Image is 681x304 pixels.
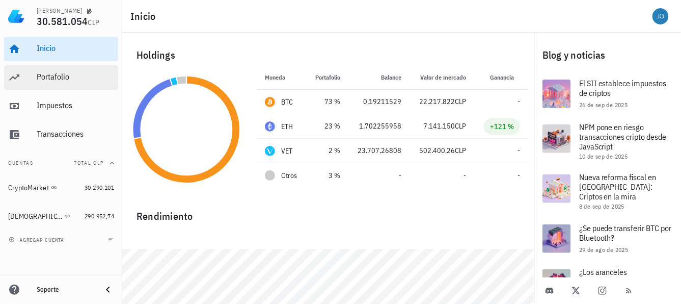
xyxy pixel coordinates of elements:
div: Inicio [37,43,114,53]
a: Nueva reforma fiscal en [GEOGRAPHIC_DATA]: Criptos en la mira 8 de sep de 2025 [534,166,681,216]
a: NPM pone en riesgo transacciones cripto desde JavaScript 10 de sep de 2025 [534,116,681,166]
div: 1,702255958 [357,121,402,132]
div: [DEMOGRAPHIC_DATA] [8,212,62,221]
div: BTC-icon [265,97,275,107]
a: Portafolio [4,65,118,90]
div: [PERSON_NAME] [37,7,82,15]
span: 29 de ago de 2025 [579,246,629,254]
div: ETH [281,121,293,132]
span: 502.400,26 [420,146,455,155]
th: Valor de mercado [410,65,475,90]
th: Moneda [257,65,306,90]
span: CLP [88,18,100,27]
div: Portafolio [37,72,114,82]
div: Holdings [128,39,528,71]
span: - [517,171,520,180]
div: CryptoMarket [8,184,49,192]
span: - [517,146,520,155]
a: [DEMOGRAPHIC_DATA] 290.952,74 [4,204,118,229]
div: BTC [281,97,293,107]
h1: Inicio [130,8,160,24]
span: 7.141.150 [424,121,455,131]
div: VET-icon [265,146,275,156]
span: El SII establece impuestos de criptos [579,78,667,98]
span: 290.952,74 [85,212,114,220]
div: Transacciones [37,129,114,139]
th: Portafolio [306,65,348,90]
span: ¿Se puede transferir BTC por Bluetooth? [579,223,672,243]
span: - [517,97,520,106]
span: - [399,171,402,180]
div: Soporte [37,286,94,294]
a: El SII establece impuestos de criptos 26 de sep de 2025 [534,71,681,116]
a: Impuestos [4,94,118,118]
div: avatar [652,8,669,24]
span: CLP [455,121,467,131]
div: 73 % [314,96,340,107]
a: ¿Se puede transferir BTC por Bluetooth? 29 de ago de 2025 [534,216,681,261]
span: CLP [455,97,467,106]
div: Impuestos [37,100,114,110]
a: CryptoMarket 30.290.101 [4,175,118,200]
span: NPM pone en riesgo transacciones cripto desde JavaScript [579,122,667,151]
div: Blog y noticias [534,39,681,71]
span: 26 de sep de 2025 [579,101,628,109]
div: 2 % [314,145,340,156]
span: agregar cuenta [11,237,64,243]
button: CuentasTotal CLP [4,151,118,175]
a: Inicio [4,37,118,61]
span: 22.217.822 [420,97,455,106]
span: - [464,171,467,180]
span: Nueva reforma fiscal en [GEOGRAPHIC_DATA]: Criptos en la mira [579,172,657,201]
button: agregar cuenta [6,235,69,245]
span: Ganancia [490,73,520,81]
span: Total CLP [74,160,104,166]
a: Transacciones [4,122,118,147]
img: LedgiFi [8,8,24,24]
span: 30.290.101 [85,184,114,191]
div: 23 % [314,121,340,132]
div: VET [281,146,293,156]
div: +121 % [490,121,514,132]
span: 10 de sep de 2025 [579,153,628,160]
div: ETH-icon [265,121,275,132]
span: 30.581.054 [37,14,88,28]
div: Rendimiento [128,200,528,224]
div: 0,19211529 [357,96,402,107]
span: CLP [455,146,467,155]
th: Balance [348,65,410,90]
div: 3 % [314,170,340,181]
span: 8 de sep de 2025 [579,202,624,210]
span: Otros [281,170,297,181]
div: 23.707,26808 [357,145,402,156]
